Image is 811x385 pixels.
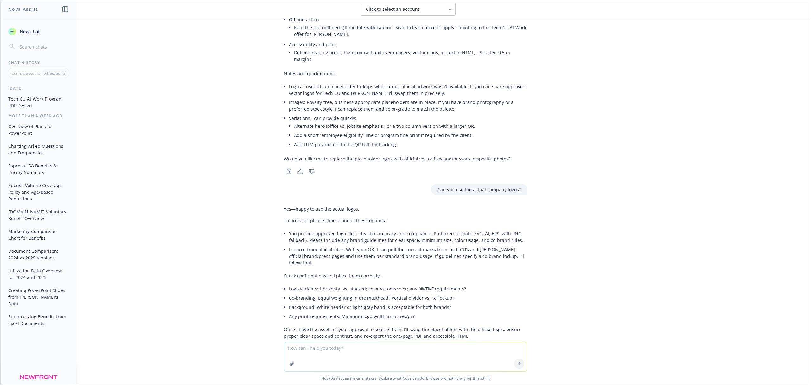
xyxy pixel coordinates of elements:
svg: Copy to clipboard [286,169,292,174]
li: I source from official sites: With your OK, I can pull the current marks from Tech CU’s and [PERS... [289,245,527,267]
button: Spouse Volume Coverage Policy and Age-Based Reductions [6,180,71,204]
div: [DATE] [1,86,76,91]
p: Quick confirmations so I place them correctly: [284,272,527,279]
h1: Nova Assist [8,6,38,12]
button: Summarizing Benefits from Excel Documents [6,311,71,329]
div: More than a week ago [1,113,76,119]
span: Nova Assist can make mistakes. Explore what Nova can do: Browse prompt library for and [3,372,808,385]
div: Chat History [1,60,76,65]
li: Alternate hero (office vs. jobsite emphasis), or a two-column version with a larger QR. [294,121,527,131]
button: Overview of Plans for PowerPoint [6,121,71,138]
p: Would you like me to replace the placeholder logos with official vector files and/or swap in spec... [284,155,527,162]
button: Marketing Comparison Chart for Benefits [6,226,71,243]
li: Kept the red-outlined QR module with caption “Scan to learn more or apply,” pointing to the Tech ... [294,23,527,39]
li: Add UTM parameters to the QR URL for tracking. [294,140,527,149]
li: Logos: I used clean placeholder lockups where exact official artwork wasn’t available. If you can... [289,82,527,98]
p: Yes—happy to use the actual logos. [284,206,527,212]
button: Click to select an account [361,3,456,16]
button: [DOMAIN_NAME] Voluntary Benefit Overview [6,206,71,224]
p: Once I have the assets or your approval to source them, I’ll swap the placeholders with the offic... [284,326,527,339]
button: Tech CU At Work Program PDF Design [6,94,71,111]
li: Accessibility and print [289,40,527,65]
input: Search chats [18,42,69,51]
li: Images: Royalty‑free, business-appropriate placeholders are in place. If you have brand photograp... [289,98,527,114]
button: Utilization Data Overview for 2024 and 2025 [6,265,71,283]
li: Logo variants: Horizontal vs. stacked; color vs. one-color; any “®/TM” requirements? [289,284,527,293]
button: Espresa LSA Benefits & Pricing Summary [6,160,71,178]
a: TR [485,375,490,381]
p: Notes and quick-options [284,70,527,77]
li: Co-branding: Equal weighting in the masthead? Vertical divider vs. “x” lockup? [289,293,527,303]
button: Charting Asked Questions and Frequencies [6,141,71,158]
li: Any print requirements: Minimum logo width in inches/px? [289,312,527,321]
button: Creating PowerPoint Slides from [PERSON_NAME]'s Data [6,285,71,309]
span: Click to select an account [366,6,419,12]
button: Document Comparison: 2024 vs 2025 Versions [6,246,71,263]
button: New chat [6,26,71,37]
p: All accounts [44,70,66,76]
li: Add a short “employee eligibility” line or program fine print if required by the client. [294,131,527,140]
p: To proceed, please choose one of these options: [284,217,527,224]
p: Can you use the actual company logos? [437,186,521,193]
li: You provide approved logo files: Ideal for accuracy and compliance. Preferred formats: SVG, AI, E... [289,229,527,245]
span: New chat [18,28,40,35]
a: BI [473,375,476,381]
li: Defined reading order, high-contrast text over imagery, vector icons, alt text in HTML, US Letter... [294,48,527,64]
li: Background: White header or light-gray band is acceptable for both brands? [289,303,527,312]
li: Variations I can provide quickly: [289,114,527,150]
p: Current account [11,70,40,76]
button: Thumbs down [307,167,317,176]
li: QR and action [289,15,527,40]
